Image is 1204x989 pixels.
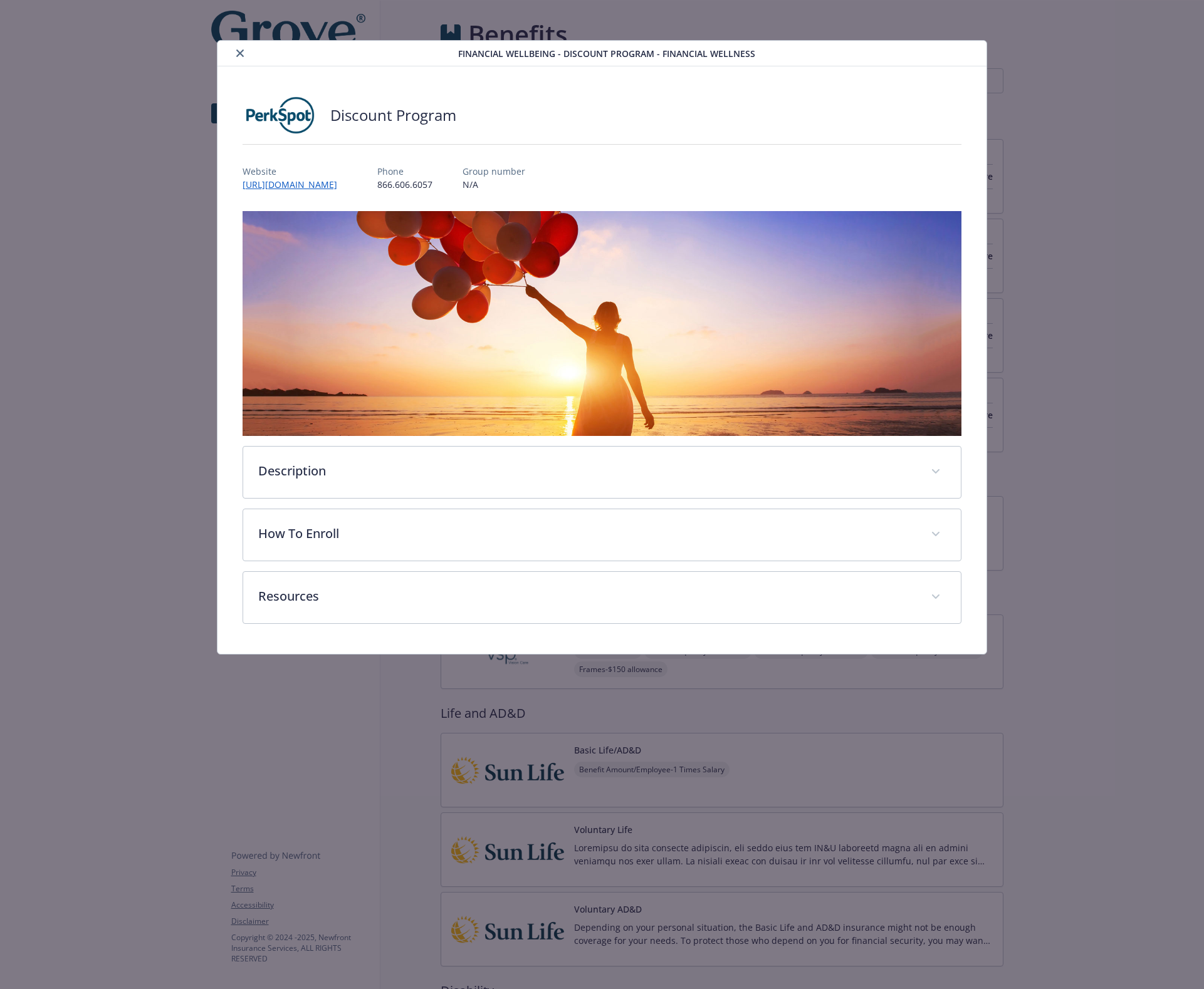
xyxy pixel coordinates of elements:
span: Financial Wellbeing - Discount Program - Financial Wellness [458,47,755,60]
img: banner [243,211,961,436]
p: Website [243,165,347,178]
a: [URL][DOMAIN_NAME] [243,179,347,190]
div: Resources [243,572,961,623]
div: Description [243,447,961,498]
div: How To Enroll [243,509,961,561]
div: details for plan Financial Wellbeing - Discount Program - Financial Wellness [120,40,1084,655]
p: Description [258,462,916,480]
p: Group number [463,165,525,178]
p: 866.606.6057 [377,178,432,191]
p: N/A [463,178,525,191]
p: Resources [258,587,916,606]
h2: Discount Program [330,105,456,126]
p: How To Enroll [258,524,916,543]
img: PerkSpot [243,96,318,134]
button: close [233,46,248,61]
p: Phone [377,165,432,178]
